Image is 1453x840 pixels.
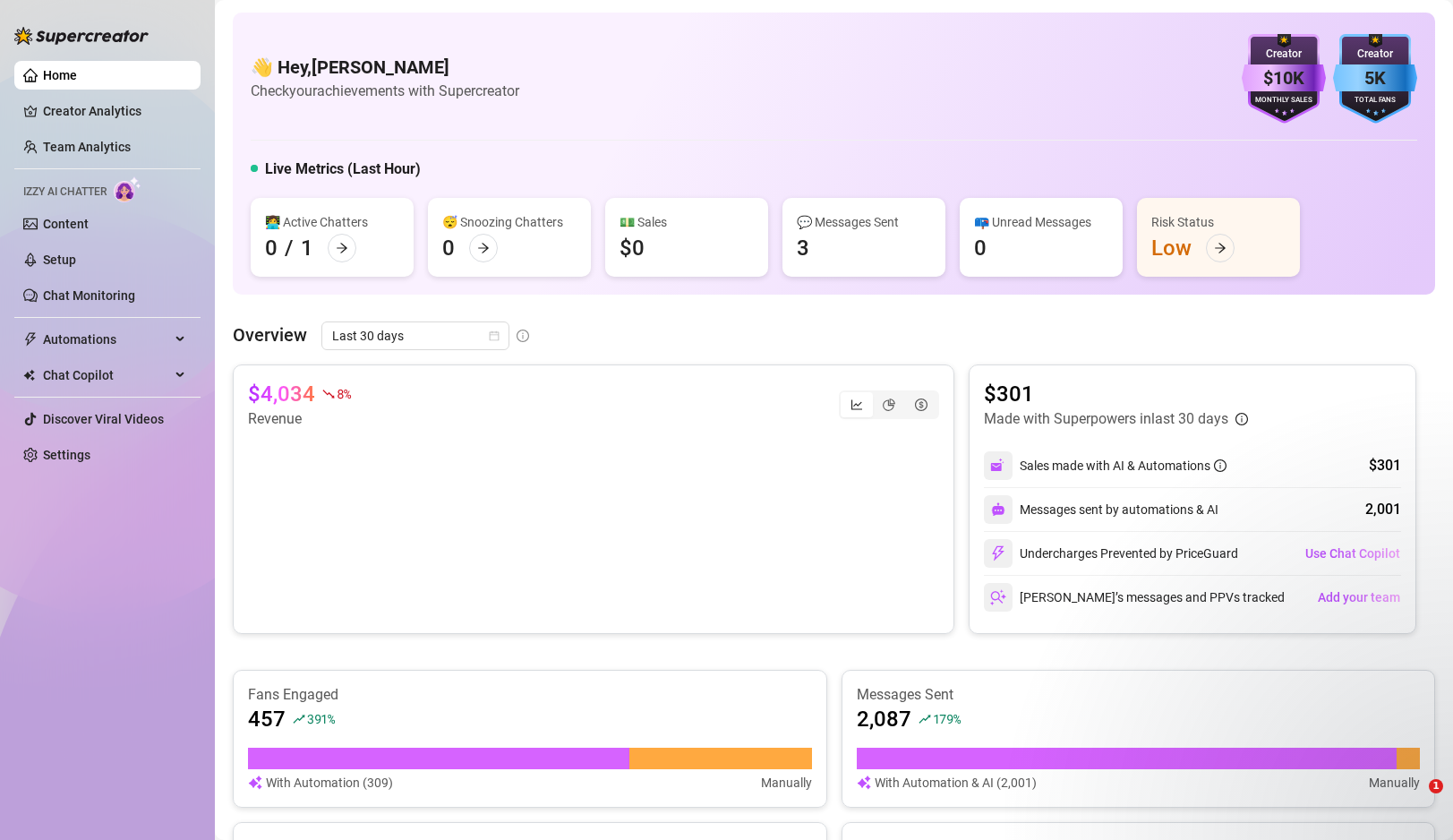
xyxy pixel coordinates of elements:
[974,212,1108,232] div: 📪 Unread Messages
[1429,779,1443,793] span: 1
[990,545,1006,561] img: svg%3e
[1235,413,1248,425] span: info-circle
[850,399,863,411] span: line-chart
[990,589,1006,605] img: svg%3e
[43,253,76,267] a: Setup
[43,288,135,303] a: Chat Monitoring
[839,390,939,419] div: segmented control
[1242,34,1326,124] img: purple-badge-B9DA21FR.svg
[442,212,577,232] div: 😴 Snoozing Chatters
[14,27,149,45] img: logo-BBDzfeDw.svg
[857,705,911,733] article: 2,087
[919,713,931,725] span: rise
[266,773,393,793] article: With Automation (309)
[489,330,500,341] span: calendar
[43,325,170,354] span: Automations
[442,234,455,262] div: 0
[23,184,107,201] span: Izzy AI Chatter
[1214,242,1227,254] span: arrow-right
[43,361,170,390] span: Chat Copilot
[307,710,335,727] span: 391 %
[23,332,38,347] span: thunderbolt
[797,234,809,262] div: 3
[1242,46,1326,63] div: Creator
[857,773,871,793] img: svg%3e
[336,242,348,254] span: arrow-right
[1333,95,1417,107] div: Total Fans
[23,369,35,381] img: Chat Copilot
[301,234,313,262] div: 1
[332,322,499,349] span: Last 30 days
[337,385,350,402] span: 8 %
[761,773,812,793] article: Manually
[1242,95,1326,107] div: Monthly Sales
[797,212,931,232] div: 💬 Messages Sent
[1242,64,1326,92] div: $10K
[984,380,1248,408] article: $301
[43,68,77,82] a: Home
[43,448,90,462] a: Settings
[991,502,1005,517] img: svg%3e
[883,399,895,411] span: pie-chart
[933,710,961,727] span: 179 %
[248,685,812,705] article: Fans Engaged
[248,380,315,408] article: $4,034
[251,80,519,102] article: Check your achievements with Supercreator
[1151,212,1286,232] div: Risk Status
[248,773,262,793] img: svg%3e
[620,234,645,262] div: $0
[974,234,987,262] div: 0
[1333,64,1417,92] div: 5K
[293,713,305,725] span: rise
[43,217,89,231] a: Content
[114,176,141,202] img: AI Chatter
[1333,46,1417,63] div: Creator
[265,234,278,262] div: 0
[984,495,1218,524] div: Messages sent by automations & AI
[1020,456,1227,476] div: Sales made with AI & Automations
[875,773,1037,793] article: With Automation & AI (2,001)
[248,408,350,430] article: Revenue
[620,212,754,232] div: 💵 Sales
[248,705,286,733] article: 457
[517,330,529,342] span: info-circle
[322,388,335,400] span: fall
[43,97,186,125] a: Creator Analytics
[43,412,164,426] a: Discover Viral Videos
[265,212,399,232] div: 👩‍💻 Active Chatters
[1392,779,1435,822] iframe: Intercom live chat
[43,140,131,154] a: Team Analytics
[233,321,307,348] article: Overview
[857,685,1421,705] article: Messages Sent
[1333,34,1417,124] img: blue-badge-DgoSNQY1.svg
[265,159,421,180] h5: Live Metrics (Last Hour)
[990,458,1006,474] img: svg%3e
[477,242,490,254] span: arrow-right
[984,408,1228,430] article: Made with Superpowers in last 30 days
[984,583,1285,612] div: [PERSON_NAME]’s messages and PPVs tracked
[251,55,519,80] h4: 👋 Hey, [PERSON_NAME]
[984,539,1238,568] div: Undercharges Prevented by PriceGuard
[915,399,927,411] span: dollar-circle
